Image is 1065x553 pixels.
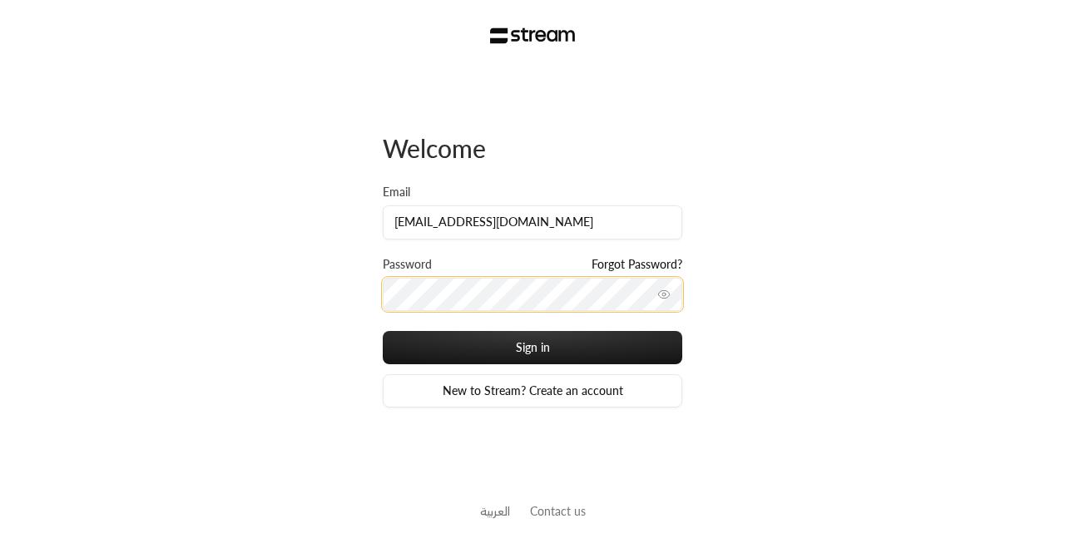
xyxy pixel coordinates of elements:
[530,504,586,518] a: Contact us
[383,256,432,273] label: Password
[490,27,576,44] img: Stream Logo
[530,502,586,520] button: Contact us
[383,374,682,407] a: New to Stream? Create an account
[383,331,682,364] button: Sign in
[383,133,486,163] span: Welcome
[383,184,410,200] label: Email
[592,256,682,273] a: Forgot Password?
[651,281,677,308] button: toggle password visibility
[480,496,510,526] a: العربية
